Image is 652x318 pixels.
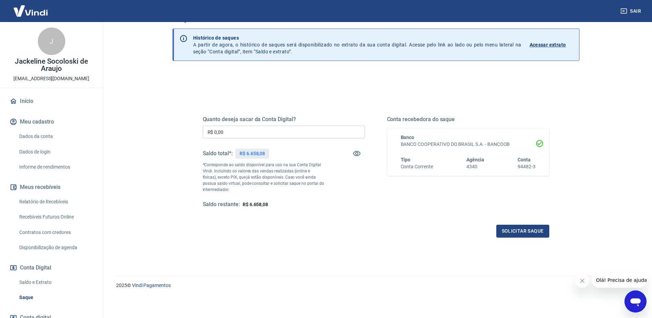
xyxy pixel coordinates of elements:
[16,225,95,240] a: Contratos com credores
[530,34,574,55] a: Acessar extrato
[401,157,411,162] span: Tipo
[625,290,647,312] iframe: Botão para abrir a janela de mensagens
[16,129,95,144] a: Dados da conta
[530,41,566,48] p: Acessar extrato
[496,225,549,237] button: Solicitar saque
[466,157,484,162] span: Agência
[592,273,647,288] iframe: Mensagem da empresa
[5,58,97,72] p: Jackeline Socoloski de Araujo
[8,260,95,275] button: Conta Digital
[518,157,531,162] span: Conta
[16,275,95,289] a: Saldo e Extrato
[116,282,636,289] p: 2025 ©
[16,195,95,209] a: Relatório de Recebíveis
[8,114,95,129] button: Meu cadastro
[132,283,171,288] a: Vindi Pagamentos
[466,163,484,170] h6: 4340
[575,274,589,288] iframe: Fechar mensagem
[203,116,365,123] h5: Quanto deseja sacar da Conta Digital?
[401,163,433,170] h6: Conta Corrente
[8,0,53,21] img: Vindi
[13,75,89,82] p: [EMAIL_ADDRESS][DOMAIN_NAME]
[16,160,95,174] a: Informe de rendimentos
[619,5,644,18] button: Sair
[193,34,521,55] p: A partir de agora, o histórico de saques será disponibilizado no extrato da sua conta digital. Ac...
[16,241,95,255] a: Disponibilização de agenda
[4,5,58,10] span: Olá! Precisa de ajuda?
[401,135,415,140] span: Banco
[8,180,95,195] button: Meus recebíveis
[203,150,233,157] h5: Saldo total*:
[193,34,521,41] p: Histórico de saques
[387,116,549,123] h5: Conta recebedora do saque
[8,94,95,109] a: Início
[401,141,535,148] h6: BANCO COOPERATIVO DO BRASIL S.A. - BANCOOB
[38,28,65,55] div: J
[203,201,240,208] h5: Saldo restante:
[16,210,95,224] a: Recebíveis Futuros Online
[16,290,95,305] a: Saque
[240,150,265,157] p: R$ 6.658,08
[518,163,535,170] h6: 94482-3
[203,162,324,193] p: *Corresponde ao saldo disponível para uso na sua Conta Digital Vindi. Incluindo os valores das ve...
[243,202,268,207] span: R$ 6.658,08
[16,145,95,159] a: Dados de login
